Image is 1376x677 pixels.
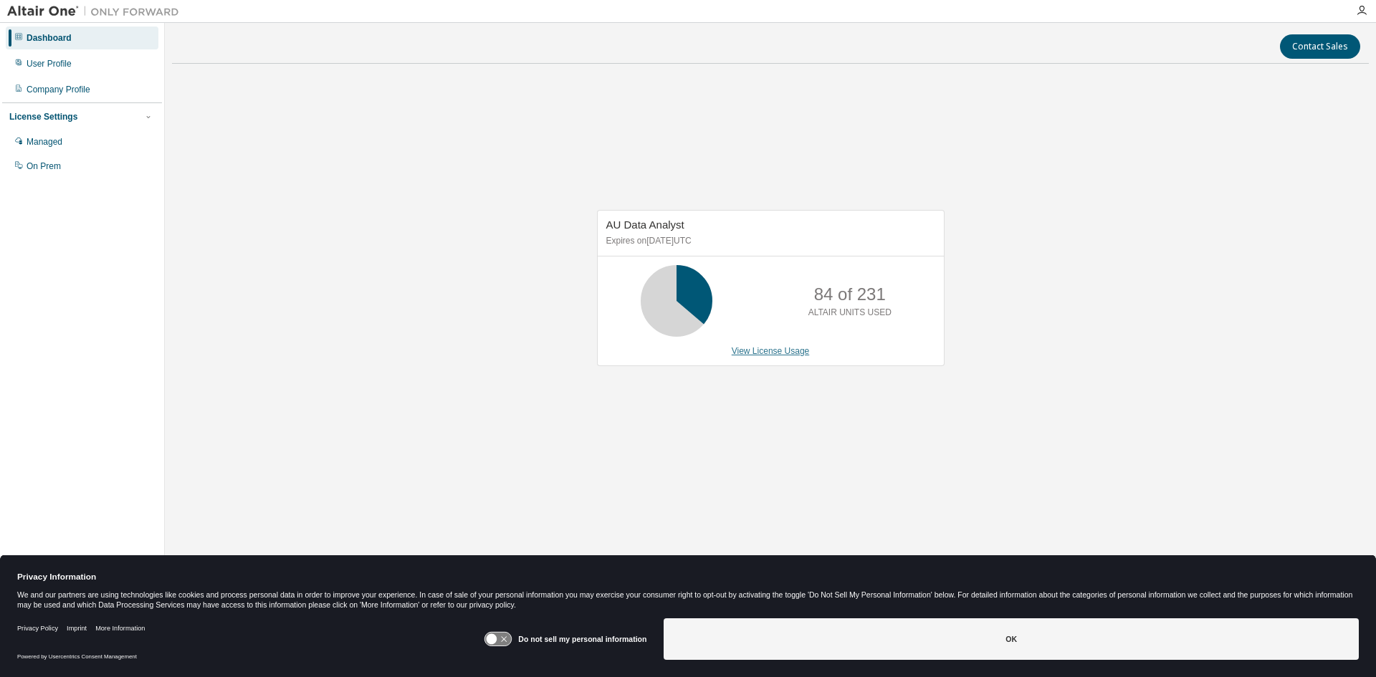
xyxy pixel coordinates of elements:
div: Company Profile [27,84,90,95]
img: Altair One [7,4,186,19]
div: License Settings [9,111,77,123]
div: Dashboard [27,32,72,44]
div: Managed [27,136,62,148]
span: AU Data Analyst [606,219,684,231]
div: User Profile [27,58,72,69]
a: View License Usage [732,346,810,356]
p: Expires on [DATE] UTC [606,235,932,247]
p: ALTAIR UNITS USED [808,307,892,319]
div: On Prem [27,160,61,172]
button: Contact Sales [1280,34,1360,59]
p: 84 of 231 [814,282,886,307]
